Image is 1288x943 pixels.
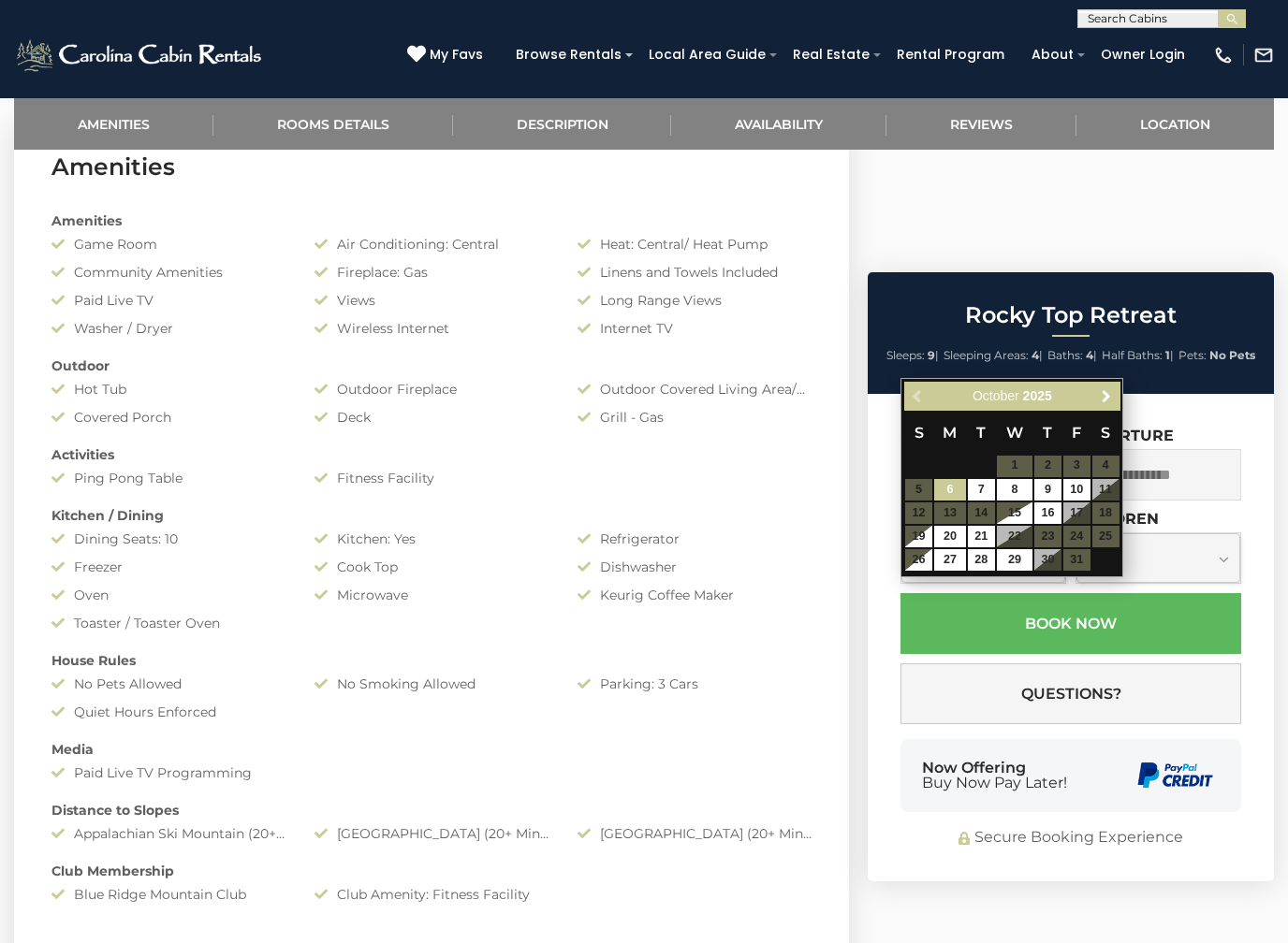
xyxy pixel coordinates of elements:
[37,801,826,820] div: Distance to Slopes
[37,506,826,525] div: Kitchen / Dining
[968,526,995,547] a: 21
[563,319,827,338] div: Internet TV
[37,703,300,721] div: Quiet Hours Enforced
[37,380,300,399] div: Hot Tub
[997,502,1032,524] a: 15
[300,380,563,399] div: Outdoor Fireplace
[1253,45,1274,65] img: mail-regular-white.png
[37,558,300,576] div: Freezer
[1034,479,1061,501] a: 9
[1102,343,1174,368] li: |
[14,98,213,150] a: Amenities
[997,549,1032,571] a: 29
[37,763,300,782] div: Paid Live TV Programming
[37,586,300,604] div: Oven
[300,319,563,338] div: Wireless Internet
[563,675,827,693] div: Parking: 3 Cars
[300,291,563,310] div: Views
[430,45,483,65] span: My Favs
[928,348,935,362] strong: 9
[943,424,957,442] span: Monday
[1209,348,1255,362] strong: No Pets
[300,235,563,254] div: Air Conditioning: Central
[1063,479,1090,501] a: 10
[300,408,563,427] div: Deck
[872,303,1269,327] h2: Rocky Top Retreat
[671,98,886,150] a: Availability
[922,761,1067,791] div: Now Offering
[900,593,1241,654] button: Book Now
[300,469,563,487] div: Fitness Facility
[1178,348,1207,362] span: Pets:
[37,408,300,427] div: Covered Porch
[887,40,1014,69] a: Rental Program
[37,469,300,487] div: Ping Pong Table
[1101,424,1110,442] span: Saturday
[886,348,925,362] span: Sleeps:
[944,348,1029,362] span: Sleeping Areas:
[1032,348,1039,362] strong: 4
[453,98,672,150] a: Description
[37,530,300,548] div: Dining Seats: 10
[37,235,300,254] div: Game Room
[934,479,966,501] a: 6
[1086,348,1093,362] strong: 4
[300,885,563,904] div: Club Amenity: Fitness Facility
[915,424,924,442] span: Sunday
[563,291,827,310] div: Long Range Views
[37,824,300,843] div: Appalachian Ski Mountain (20+ Minute Drive)
[973,388,1019,403] span: October
[1076,98,1274,150] a: Location
[944,343,1043,368] li: |
[37,263,300,282] div: Community Amenities
[1006,424,1023,442] span: Wednesday
[1091,40,1194,69] a: Owner Login
[300,586,563,604] div: Microwave
[300,675,563,693] div: No Smoking Allowed
[563,586,827,604] div: Keurig Coffee Maker
[213,98,453,150] a: Rooms Details
[563,530,827,548] div: Refrigerator
[922,776,1067,791] span: Buy Now Pay Later!
[37,885,300,904] div: Blue Ridge Mountain Club
[37,291,300,310] div: Paid Live TV
[886,98,1076,150] a: Reviews
[37,211,826,230] div: Amenities
[14,36,267,74] img: White-1-2.png
[968,479,995,501] a: 7
[37,356,826,375] div: Outdoor
[1213,45,1234,65] img: phone-regular-white.png
[563,263,827,282] div: Linens and Towels Included
[563,380,827,399] div: Outdoor Covered Living Area/Screened Porch
[1047,343,1097,368] li: |
[51,151,812,183] h3: Amenities
[1047,348,1083,362] span: Baths:
[905,549,932,571] a: 26
[37,651,826,670] div: House Rules
[1102,348,1163,362] span: Half Baths:
[37,614,300,632] div: Toaster / Toaster Oven
[300,263,563,282] div: Fireplace: Gas
[886,343,939,368] li: |
[900,663,1241,724] button: Questions?
[1099,388,1114,403] span: Next
[1165,348,1170,362] strong: 1
[37,740,826,759] div: Media
[934,549,966,571] a: 27
[639,40,775,69] a: Local Area Guide
[37,675,300,693] div: No Pets Allowed
[300,530,563,548] div: Kitchen: Yes
[934,526,966,547] a: 20
[1034,502,1061,524] a: 16
[37,445,826,464] div: Activities
[968,549,995,571] a: 28
[563,235,827,254] div: Heat: Central/ Heat Pump
[300,824,563,843] div: [GEOGRAPHIC_DATA] (20+ Minutes Drive)
[905,526,932,547] a: 19
[997,479,1032,501] a: 8
[37,862,826,880] div: Club Membership
[563,558,827,576] div: Dishwasher
[1022,40,1083,69] a: About
[300,558,563,576] div: Cook Top
[407,45,488,65] a: My Favs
